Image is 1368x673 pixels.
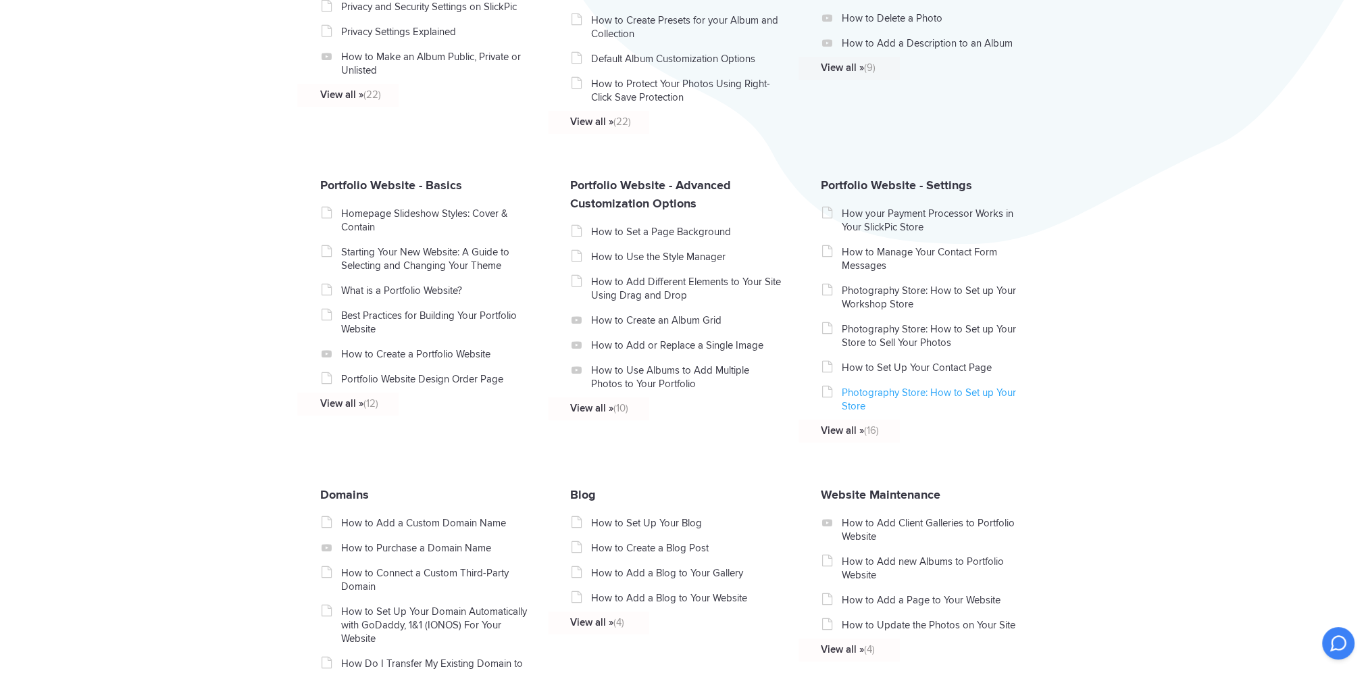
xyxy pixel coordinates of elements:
[340,541,532,555] a: How to Purchase a Domain Name
[340,516,532,530] a: How to Add a Custom Domain Name
[320,397,511,410] a: View all »(12)
[570,178,731,211] a: Portfolio Website - Advanced Customization Options
[340,372,532,386] a: Portfolio Website Design Order Page
[340,207,532,234] a: Homepage Slideshow Styles: Cover & Contain
[842,516,1033,543] a: How to Add Client Galleries to Portfolio Website
[842,618,1033,632] a: How to Update the Photos on Your Site
[842,322,1033,349] a: Photography Store: How to Set up Your Store to Sell Your Photos
[821,424,1012,437] a: View all »(16)
[591,314,782,327] a: How to Create an Album Grid
[340,25,532,39] a: Privacy Settings Explained
[821,178,972,193] a: Portfolio Website - Settings
[570,401,761,415] a: View all »(10)
[842,11,1033,25] a: How to Delete a Photo
[570,115,761,128] a: View all »(22)
[591,225,782,239] a: How to Set a Page Background
[842,555,1033,582] a: How to Add new Albums to Portfolio Website
[320,178,461,193] a: Portfolio Website - Basics
[340,347,532,361] a: How to Create a Portfolio Website
[591,364,782,391] a: How to Use Albums to Add Multiple Photos to Your Portfolio
[591,52,782,66] a: Default Album Customization Options
[340,566,532,593] a: How to Connect a Custom Third-Party Domain
[591,339,782,352] a: How to Add or Replace a Single Image
[570,616,761,629] a: View all »(4)
[842,207,1033,234] a: How your Payment Processor Works in Your SlickPic Store
[340,50,532,77] a: How to Make an Album Public, Private or Unlisted
[591,250,782,264] a: How to Use the Style Manager
[842,36,1033,50] a: How to Add a Description to an Album
[842,245,1033,272] a: How to Manage Your Contact Form Messages
[320,88,511,101] a: View all »(22)
[591,14,782,41] a: How to Create Presets for your Album and Collection
[591,275,782,302] a: How to Add Different Elements to Your Site Using Drag and Drop
[591,591,782,605] a: How to Add a Blog to Your Website
[570,487,596,502] a: Blog
[591,516,782,530] a: How to Set Up Your Blog
[821,61,1012,74] a: View all »(9)
[842,593,1033,607] a: How to Add a Page to Your Website
[340,309,532,336] a: Best Practices for Building Your Portfolio Website
[340,284,532,297] a: What is a Portfolio Website?
[591,566,782,580] a: How to Add a Blog to Your Gallery
[842,386,1033,413] a: Photography Store: How to Set up Your Store
[591,541,782,555] a: How to Create a Blog Post
[842,284,1033,311] a: Photography Store: How to Set up Your Workshop Store
[340,245,532,272] a: Starting Your New Website: A Guide to Selecting and Changing Your Theme
[340,605,532,645] a: How to Set Up Your Domain Automatically with GoDaddy, 1&1 (IONOS) For Your Website
[821,487,940,502] a: Website Maintenance
[320,487,368,502] a: Domains
[842,361,1033,374] a: How to Set Up Your Contact Page
[591,77,782,104] a: How to Protect Your Photos Using Right-Click Save Protection
[821,643,1012,656] a: View all »(4)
